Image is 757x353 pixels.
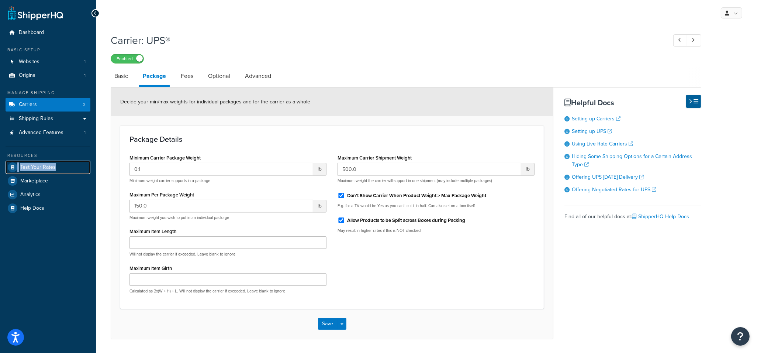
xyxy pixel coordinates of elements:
h3: Package Details [129,135,535,143]
span: Marketplace [20,178,48,184]
a: Previous Record [673,34,688,47]
span: 1 [84,130,86,136]
span: Dashboard [19,30,44,36]
a: Carriers3 [6,98,90,112]
p: Calculated as 2x(W + H) + L. Will not display the carrier if exceeded. Leave blank to ignore [129,288,326,294]
span: Help Docs [20,205,44,212]
label: Allow Products to be Split across Boxes during Packing [347,217,465,224]
span: 1 [84,59,86,65]
p: Maximum weight the carrier will support in one shipment (may include multiple packages) [338,178,535,184]
p: May result in higher rates if this is NOT checked [338,228,535,233]
span: 3 [83,102,86,108]
li: Advanced Features [6,126,90,140]
button: Save [318,318,338,330]
span: lb [313,200,326,212]
a: Advanced Features1 [6,126,90,140]
h3: Helpful Docs [564,99,701,107]
div: Manage Shipping [6,90,90,96]
a: Optional [204,67,234,85]
button: Open Resource Center [731,327,750,346]
label: Maximum Item Girth [129,265,172,271]
span: Websites [19,59,39,65]
span: lb [313,163,326,175]
a: Offering UPS [DATE] Delivery [572,173,644,181]
p: Maximum weight you wish to put in an individual package [129,215,326,220]
a: Fees [177,67,197,85]
a: ShipperHQ Help Docs [632,213,689,220]
p: Minimum weight carrier supports in a package [129,178,326,184]
a: Using Live Rate Carriers [572,140,633,148]
span: Carriers [19,102,37,108]
span: lb [521,163,535,175]
a: Offering Negotiated Rates for UPS [572,186,656,193]
a: Setting up UPS [572,127,612,135]
span: Advanced Features [19,130,63,136]
span: Origins [19,72,35,79]
a: Advanced [241,67,275,85]
a: Test Your Rates [6,161,90,174]
a: Next Record [687,34,701,47]
a: Origins1 [6,69,90,82]
div: Resources [6,152,90,159]
a: Basic [111,67,132,85]
a: Marketplace [6,174,90,188]
a: Analytics [6,188,90,201]
a: Setting up Carriers [572,115,621,123]
span: Analytics [20,192,41,198]
li: Carriers [6,98,90,112]
h1: Carrier: UPS® [111,33,660,48]
label: Minimum Carrier Package Weight [129,155,201,161]
div: Basic Setup [6,47,90,53]
a: Dashboard [6,26,90,40]
button: Hide Help Docs [686,95,701,108]
label: Maximum Carrier Shipment Weight [338,155,412,161]
a: Package [139,67,170,87]
li: Origins [6,69,90,82]
a: Shipping Rules [6,112,90,126]
span: Shipping Rules [19,116,53,122]
label: Don't Show Carrier When Product Weight > Max Package Weight [347,192,486,199]
span: Decide your min/max weights for individual packages and for the carrier as a whole [120,98,310,106]
p: Will not display the carrier if exceeded. Leave blank to ignore [129,251,326,257]
span: Test Your Rates [20,164,56,171]
a: Help Docs [6,202,90,215]
a: Websites1 [6,55,90,69]
label: Enabled [111,54,144,63]
label: Maximum Per Package Weight [129,192,194,198]
a: Hiding Some Shipping Options for a Certain Address Type [572,152,692,168]
div: Find all of our helpful docs at: [564,206,701,222]
span: 1 [84,72,86,79]
label: Maximum Item Length [129,229,176,234]
p: E.g. for a TV would be Yes as you can't cut it in half. Can also set on a box itself [338,203,535,209]
li: Websites [6,55,90,69]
